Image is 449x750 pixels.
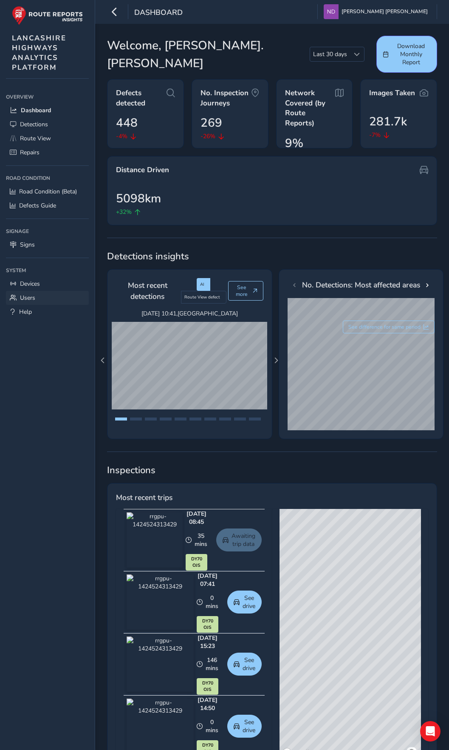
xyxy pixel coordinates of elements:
span: DY70 OJS [199,618,216,631]
span: Users [20,294,35,302]
span: See drive [243,656,255,672]
a: Route View [6,131,89,145]
div: [DATE] 08:45 [186,510,207,526]
span: -26% [200,132,215,141]
span: Last 30 days [310,47,350,61]
button: Download Monthly Report [376,36,437,73]
button: Next Page [270,355,282,366]
span: No. Detections: Most affected areas [302,279,420,290]
div: AI [197,278,210,291]
a: Defects Guide [6,199,89,213]
span: Help [19,308,32,316]
button: See drive [227,591,262,614]
span: -4% [116,132,127,141]
button: Page 10 [249,418,261,420]
a: Road Condition (Beta) [6,185,89,199]
span: AI [200,281,204,287]
div: [DATE] 15:23 [197,634,218,650]
span: Detections insights [107,250,437,263]
a: Repairs [6,145,89,159]
span: 281.7k [369,113,407,131]
div: Open Intercom Messenger [420,721,441,741]
span: LANCASHIRE HIGHWAYS ANALYTICS PLATFORM [12,33,66,72]
span: -7% [369,131,381,139]
a: Detections [6,117,89,131]
span: 5098km [116,190,161,207]
button: [PERSON_NAME] [PERSON_NAME] [324,4,431,19]
span: Route View defect [184,294,220,300]
span: Network Covered (by Route Reports) [285,88,336,128]
div: System [6,264,89,277]
span: Dashboard [134,7,183,19]
button: Page 5 [175,418,186,420]
div: Road Condition [6,172,89,185]
button: See difference for same period [343,321,435,333]
button: See more [228,281,263,301]
img: rrgpu-1424524313429 [127,574,194,630]
button: Page 9 [234,418,246,420]
div: Overview [6,91,89,103]
span: 9% [285,134,303,152]
button: Page 6 [189,418,201,420]
span: Detections [20,120,48,128]
span: 0 mins [206,718,218,734]
a: Help [6,305,89,319]
span: See difference for same period [348,324,421,330]
span: See drive [243,718,255,734]
span: Defects detected [116,88,167,108]
span: DY70 OJS [199,680,216,693]
span: See drive [243,594,255,610]
img: rr logo [12,6,83,25]
span: Route View [20,134,51,142]
span: Download Monthly Report [392,42,431,66]
span: [PERSON_NAME] [PERSON_NAME] [342,4,428,19]
button: Page 3 [145,418,157,420]
span: 146 mins [206,656,218,672]
span: No. Inspection Journeys [200,88,251,108]
span: 35 mins [195,532,207,548]
span: Distance Driven [116,165,169,175]
div: [DATE] 07:41 [197,572,218,588]
button: See drive [227,715,262,738]
div: Signage [6,225,89,238]
span: Signs [20,241,35,249]
span: Images Taken [369,88,415,98]
span: Repairs [20,148,40,156]
img: rrgpu-1424524313429 [127,636,194,692]
span: [DATE] 10:41 , [GEOGRAPHIC_DATA] [112,310,267,318]
a: Dashboard [6,103,89,117]
button: Page 1 [115,418,127,420]
span: Devices [20,280,40,288]
button: Page 2 [130,418,142,420]
span: Inspections [107,464,437,477]
div: Route View defect [181,291,226,304]
button: See drive [227,653,262,676]
span: See more [234,284,250,298]
span: Most recent trips [116,492,172,503]
span: Dashboard [21,106,51,114]
button: Page 8 [219,418,231,420]
img: rrgpu-1424524313429 [127,512,183,568]
span: 448 [116,114,138,132]
a: Users [6,291,89,305]
span: Most recent detections [116,280,179,302]
a: Signs [6,238,89,252]
button: Page 4 [160,418,172,420]
span: Road Condition (Beta) [19,187,77,196]
div: [DATE] 14:50 [197,696,218,712]
a: Devices [6,277,89,291]
button: Previous Page [97,355,109,366]
span: +32% [116,207,132,216]
span: Welcome, [PERSON_NAME].[PERSON_NAME] [107,37,310,72]
span: 0 mins [206,594,218,610]
a: Awaiting trip data [216,528,262,551]
button: Page 7 [204,418,216,420]
span: DY70 OJS [188,556,205,569]
span: Defects Guide [19,202,56,210]
img: diamond-layout [324,4,339,19]
span: 269 [200,114,222,132]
